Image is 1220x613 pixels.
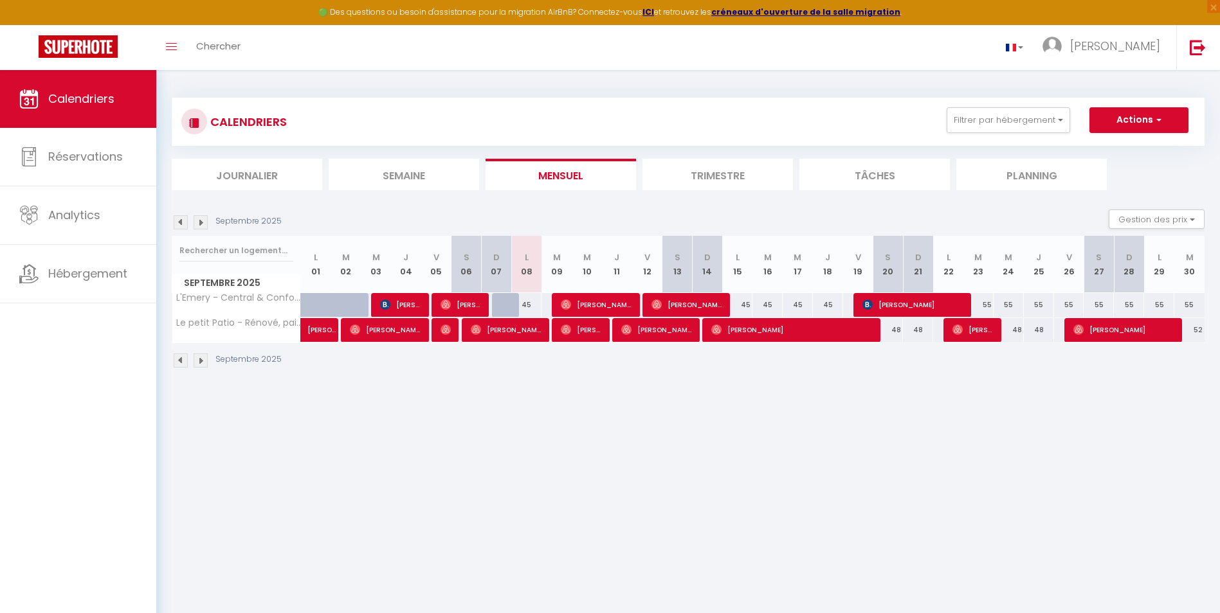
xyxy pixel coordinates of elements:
span: [PERSON_NAME] [711,317,873,342]
input: Rechercher un logement... [179,239,293,262]
abbr: L [525,251,529,263]
div: 48 [873,318,904,342]
span: L'Emery - Central & Confortable [174,293,303,303]
th: 19 [843,236,873,293]
th: 13 [662,236,693,293]
button: Gestion des prix [1109,209,1205,229]
abbr: M [794,251,801,263]
abbr: L [1158,251,1161,263]
th: 25 [1024,236,1054,293]
abbr: V [433,251,439,263]
span: Chercher [196,39,241,53]
a: ... [PERSON_NAME] [1033,25,1176,70]
li: Journalier [172,159,322,190]
th: 30 [1174,236,1205,293]
abbr: S [1096,251,1102,263]
span: [PERSON_NAME] [621,317,692,342]
span: [PERSON_NAME] [350,317,421,342]
abbr: V [855,251,861,263]
abbr: J [825,251,830,263]
th: 16 [752,236,783,293]
span: [PERSON_NAME] [1070,38,1160,54]
th: 02 [331,236,361,293]
span: [PERSON_NAME] [561,292,632,317]
li: Tâches [799,159,950,190]
th: 05 [421,236,451,293]
abbr: D [915,251,922,263]
th: 17 [783,236,813,293]
img: logout [1190,39,1206,55]
button: Actions [1089,107,1188,133]
div: 48 [994,318,1024,342]
th: 29 [1144,236,1174,293]
li: Trimestre [642,159,793,190]
button: Filtrer par hébergement [947,107,1070,133]
abbr: V [644,251,650,263]
th: 20 [873,236,904,293]
th: 28 [1114,236,1144,293]
th: 04 [391,236,421,293]
a: ICI [642,6,654,17]
abbr: L [947,251,951,263]
span: Le petit Patio - Rénové, paisible et proche centre [174,318,303,328]
th: 03 [361,236,391,293]
span: [PERSON_NAME] [1073,317,1174,342]
th: 14 [692,236,722,293]
abbr: M [1186,251,1194,263]
abbr: M [342,251,350,263]
abbr: J [614,251,619,263]
abbr: M [583,251,591,263]
div: 45 [813,293,843,317]
span: [PERSON_NAME] [561,317,601,342]
h3: CALENDRIERS [207,107,287,136]
th: 11 [602,236,632,293]
li: Semaine [329,159,479,190]
abbr: M [764,251,772,263]
img: ... [1042,37,1062,56]
abbr: D [1126,251,1133,263]
div: 55 [1054,293,1084,317]
span: [PERSON_NAME] [862,292,963,317]
span: [PERSON_NAME] [471,317,542,342]
th: 21 [903,236,933,293]
span: Réservations [48,148,123,164]
abbr: J [403,251,408,263]
li: Planning [956,159,1107,190]
abbr: J [1036,251,1041,263]
abbr: L [736,251,740,263]
div: 48 [1024,318,1054,342]
p: Septembre 2025 [215,215,282,227]
abbr: S [885,251,891,263]
span: Hébergement [48,265,127,281]
li: Mensuel [486,159,636,190]
div: 55 [1144,293,1174,317]
div: 55 [1114,293,1144,317]
th: 23 [963,236,994,293]
div: 45 [752,293,783,317]
div: 55 [1174,293,1205,317]
div: 45 [511,293,542,317]
div: 55 [994,293,1024,317]
abbr: D [493,251,500,263]
abbr: M [553,251,561,263]
abbr: S [464,251,469,263]
div: 48 [903,318,933,342]
span: [PERSON_NAME] [307,311,337,335]
th: 18 [813,236,843,293]
th: 09 [542,236,572,293]
th: 08 [511,236,542,293]
abbr: M [1005,251,1012,263]
div: 55 [963,293,994,317]
div: 55 [1084,293,1114,317]
div: 55 [1024,293,1054,317]
a: Chercher [187,25,250,70]
abbr: V [1066,251,1072,263]
span: [PERSON_NAME] [651,292,722,317]
span: [PERSON_NAME] [380,292,421,317]
abbr: M [372,251,380,263]
abbr: D [704,251,711,263]
abbr: L [314,251,318,263]
abbr: M [974,251,982,263]
abbr: S [675,251,680,263]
